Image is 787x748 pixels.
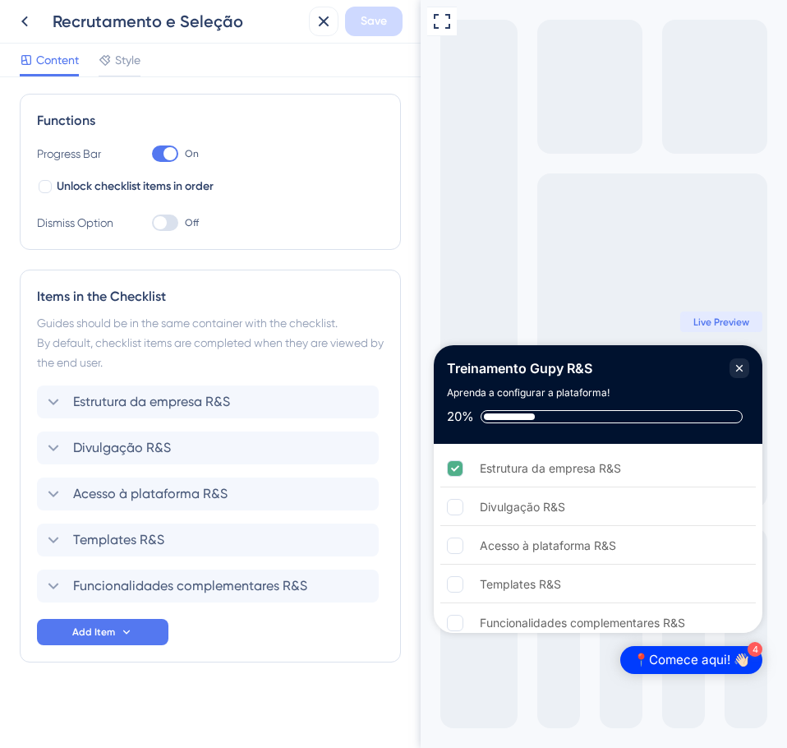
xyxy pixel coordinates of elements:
div: 20% [26,409,53,424]
div: Aprenda a configurar a plataforma! [26,385,189,401]
div: Funcionalidades complementares R&S [59,613,265,633]
span: Add Item [72,626,115,639]
div: Guides should be in the same container with the checklist. By default, checklist items are comple... [37,313,384,372]
span: On [185,147,199,160]
div: Templates R&S is incomplete. [20,566,335,603]
span: Content [36,50,79,70]
div: Recrutamento e Seleção [53,10,302,33]
span: Templates R&S [73,530,164,550]
div: Divulgação R&S [59,497,145,517]
div: Dismiss Option [37,213,119,233]
span: Divulgação R&S [73,438,171,458]
div: Functions [37,111,384,131]
span: Save [361,12,387,31]
div: Open 📍Comece aqui! 👋🏻 checklist, remaining modules: 4 [200,646,342,674]
div: Estrutura da empresa R&S is complete. [20,450,335,487]
span: Live Preview [273,316,329,329]
span: Off [185,216,199,229]
div: Divulgação R&S is incomplete. [20,489,335,526]
div: Progress Bar [37,144,119,164]
button: Add Item [37,619,168,645]
span: Style [115,50,140,70]
span: Estrutura da empresa R&S [73,392,230,412]
div: Checklist Container [13,345,342,633]
span: Acesso à plataforma R&S [73,484,228,504]
span: Unlock checklist items in order [57,177,214,196]
div: Acesso à plataforma R&S [59,536,196,556]
div: Items in the Checklist [37,287,384,307]
div: Funcionalidades complementares R&S is incomplete. [20,605,335,641]
div: Estrutura da empresa R&S [59,459,200,478]
div: 4 [327,642,342,657]
span: Funcionalidades complementares R&S [73,576,307,596]
button: Save [345,7,403,36]
div: Checklist items [13,444,342,635]
div: Acesso à plataforma R&S is incomplete. [20,528,335,565]
div: Checklist progress: 20% [26,409,329,424]
div: 📍Comece aqui! 👋🏻 [213,652,329,668]
div: Close Checklist [309,358,329,378]
div: Templates R&S [59,575,140,594]
div: Treinamento Gupy R&S [26,358,172,378]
